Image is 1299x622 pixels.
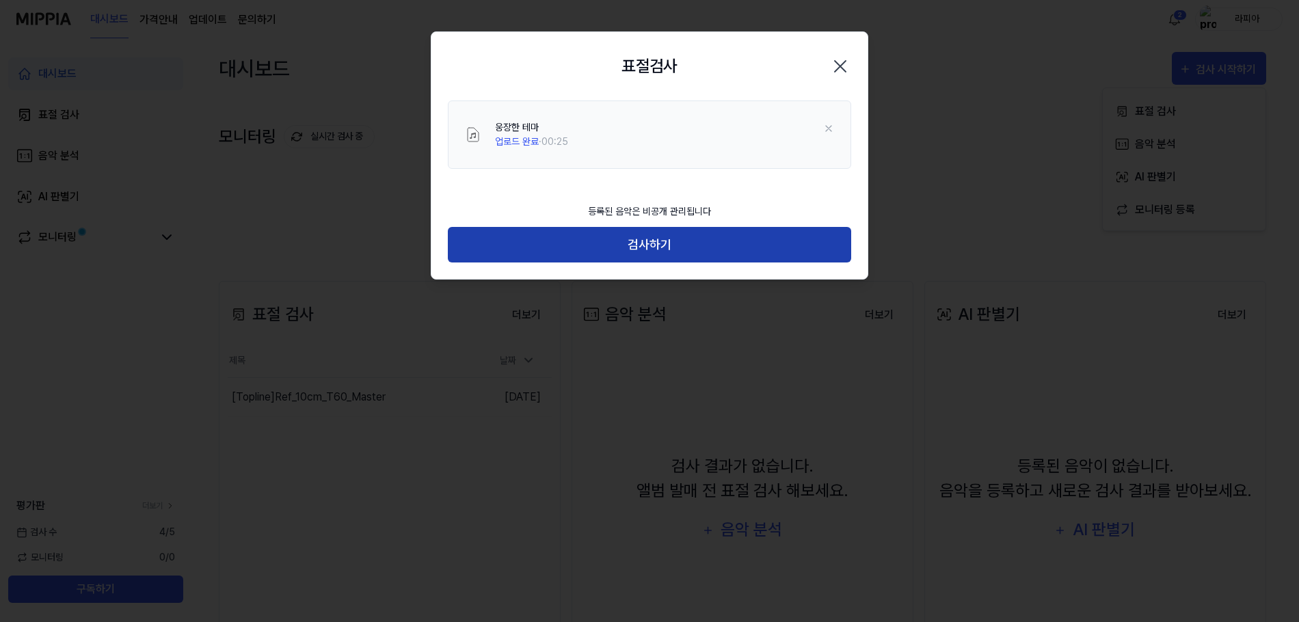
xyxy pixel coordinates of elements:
[495,135,568,149] div: · 00:25
[495,136,539,147] span: 업로드 완료
[621,54,678,79] h2: 표절검사
[465,126,481,143] img: File Select
[580,196,719,227] div: 등록된 음악은 비공개 관리됩니다
[448,227,851,263] button: 검사하기
[495,120,568,135] div: 웅장한 테마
